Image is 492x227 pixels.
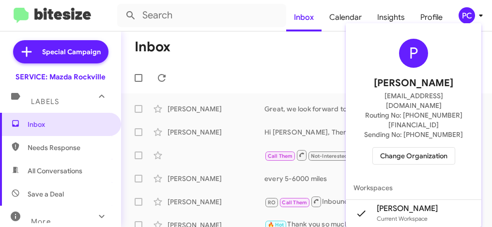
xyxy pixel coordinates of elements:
div: P [399,39,428,68]
span: Routing No: [PHONE_NUMBER][FINANCIAL_ID] [357,110,470,130]
span: Sending No: [PHONE_NUMBER] [364,130,463,139]
span: Workspaces [346,176,481,199]
span: [EMAIL_ADDRESS][DOMAIN_NAME] [357,91,470,110]
span: Change Organization [380,148,447,164]
span: [PERSON_NAME] [374,76,453,91]
span: Current Workspace [377,215,428,222]
span: [PERSON_NAME] [377,204,438,213]
button: Change Organization [372,147,455,165]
